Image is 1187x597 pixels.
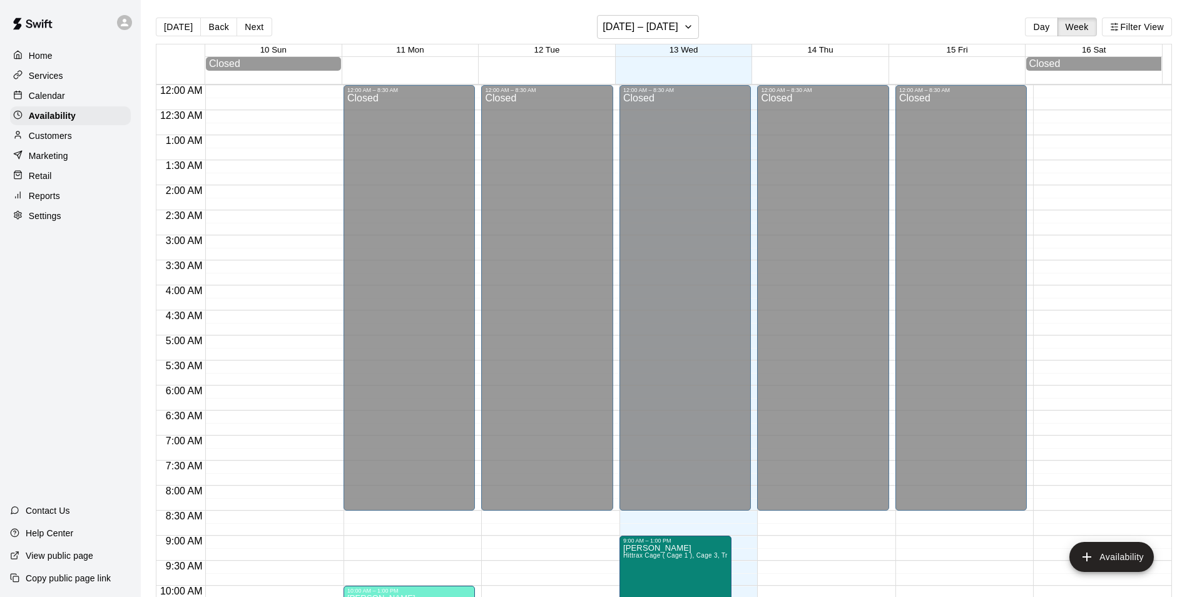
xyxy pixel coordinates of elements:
[29,49,53,62] p: Home
[163,385,206,396] span: 6:00 AM
[163,310,206,321] span: 4:30 AM
[347,588,472,594] div: 10:00 AM – 1:00 PM
[761,93,885,515] div: Closed
[481,85,613,511] div: 12:00 AM – 8:30 AM: Closed
[10,166,131,185] a: Retail
[163,285,206,296] span: 4:00 AM
[29,170,52,182] p: Retail
[157,85,206,96] span: 12:00 AM
[10,146,131,165] a: Marketing
[10,106,131,125] a: Availability
[209,58,338,69] div: Closed
[623,87,748,93] div: 12:00 AM – 8:30 AM
[761,87,885,93] div: 12:00 AM – 8:30 AM
[603,18,678,36] h6: [DATE] – [DATE]
[899,87,1024,93] div: 12:00 AM – 8:30 AM
[26,572,111,584] p: Copy public page link
[347,87,472,93] div: 12:00 AM – 8:30 AM
[29,130,72,142] p: Customers
[156,18,201,36] button: [DATE]
[163,511,206,521] span: 8:30 AM
[899,93,1024,515] div: Closed
[1082,45,1106,54] button: 16 Sat
[200,18,237,36] button: Back
[163,461,206,471] span: 7:30 AM
[10,86,131,105] a: Calendar
[485,87,609,93] div: 12:00 AM – 8:30 AM
[163,486,206,496] span: 8:00 AM
[163,411,206,421] span: 6:30 AM
[10,66,131,85] a: Services
[895,85,1027,511] div: 12:00 AM – 8:30 AM: Closed
[163,185,206,196] span: 2:00 AM
[163,360,206,371] span: 5:30 AM
[619,85,751,511] div: 12:00 AM – 8:30 AM: Closed
[29,89,65,102] p: Calendar
[534,45,560,54] button: 12 Tue
[807,45,833,54] button: 14 Thu
[163,536,206,546] span: 9:00 AM
[29,110,76,122] p: Availability
[347,93,472,515] div: Closed
[10,46,131,65] a: Home
[163,160,206,171] span: 1:30 AM
[10,207,131,225] a: Settings
[623,93,748,515] div: Closed
[597,15,699,39] button: [DATE] – [DATE]
[947,45,968,54] button: 15 Fri
[10,126,131,145] a: Customers
[623,552,800,559] span: Hittrax Cage ( Cage 1 ), Cage 3, Trackman Cage ( Cage 2 )
[10,186,131,205] a: Reports
[237,18,272,36] button: Next
[1025,18,1057,36] button: Day
[623,538,728,544] div: 9:00 AM – 1:00 PM
[1102,18,1172,36] button: Filter View
[1029,58,1158,69] div: Closed
[670,45,698,54] button: 13 Wed
[163,335,206,346] span: 5:00 AM
[163,135,206,146] span: 1:00 AM
[26,549,93,562] p: View public page
[29,69,63,82] p: Services
[163,210,206,221] span: 2:30 AM
[1057,18,1097,36] button: Week
[163,235,206,246] span: 3:00 AM
[29,210,61,222] p: Settings
[163,260,206,271] span: 3:30 AM
[26,527,73,539] p: Help Center
[396,45,424,54] button: 11 Mon
[26,504,70,517] p: Contact Us
[485,93,609,515] div: Closed
[157,110,206,121] span: 12:30 AM
[260,45,287,54] button: 10 Sun
[163,561,206,571] span: 9:30 AM
[29,150,68,162] p: Marketing
[157,586,206,596] span: 10:00 AM
[1069,542,1154,572] button: add
[29,190,60,202] p: Reports
[163,436,206,446] span: 7:00 AM
[344,85,476,511] div: 12:00 AM – 8:30 AM: Closed
[757,85,889,511] div: 12:00 AM – 8:30 AM: Closed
